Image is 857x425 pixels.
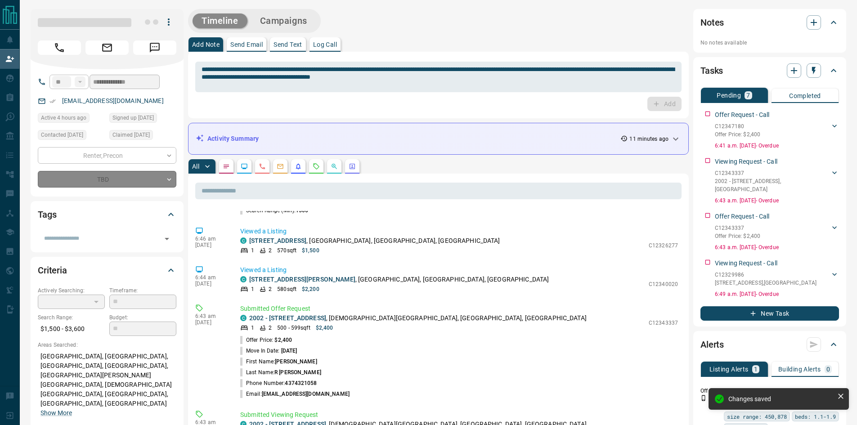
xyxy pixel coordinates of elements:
p: 7 [746,92,750,98]
button: Open [161,233,173,245]
p: $2,400 [316,324,333,332]
button: Campaigns [251,13,316,28]
svg: Emails [277,163,284,170]
span: Claimed [DATE] [112,130,150,139]
p: Areas Searched: [38,341,176,349]
p: Log Call [313,41,337,48]
p: 570 sqft [277,246,296,255]
p: Activity Summary [207,134,259,143]
p: Offer Request - Call [715,212,770,221]
div: condos.ca [240,315,247,321]
button: Timeline [193,13,247,28]
p: Offer Price: $2,400 [715,232,760,240]
p: First Name: [240,358,317,366]
p: 2002 - [STREET_ADDRESS] , [GEOGRAPHIC_DATA] [715,177,830,193]
button: Show More [40,408,72,418]
p: Off [700,387,718,395]
p: Add Note [192,41,220,48]
p: C12343337 [649,319,678,327]
p: Phone Number: [240,379,317,387]
p: [DATE] [195,319,227,326]
p: [DATE] [195,242,227,248]
div: condos.ca [240,237,247,244]
button: New Task [700,306,839,321]
span: [EMAIL_ADDRESS][DOMAIN_NAME] [262,391,350,397]
p: Send Email [230,41,263,48]
p: , [DEMOGRAPHIC_DATA][GEOGRAPHIC_DATA], [GEOGRAPHIC_DATA], [GEOGRAPHIC_DATA] [249,313,587,323]
div: Notes [700,12,839,33]
p: 1 [754,366,758,372]
div: Activity Summary11 minutes ago [196,130,681,147]
p: 6:43 am [195,313,227,319]
p: Viewing Request - Call [715,259,777,268]
p: [DATE] [195,281,227,287]
div: Renter , Precon [38,147,176,164]
div: C12347180Offer Price: $2,400 [715,121,839,140]
p: No notes available [700,39,839,47]
p: Offer Request - Call [715,110,770,120]
svg: Opportunities [331,163,338,170]
p: 2 [269,246,272,255]
p: 1 [251,324,254,332]
svg: Agent Actions [349,163,356,170]
div: Tasks [700,60,839,81]
p: $2,200 [302,285,319,293]
a: [STREET_ADDRESS][PERSON_NAME] [249,276,355,283]
svg: Push Notification Only [700,395,707,401]
a: [STREET_ADDRESS] [249,237,306,244]
p: 6:46 am [195,236,227,242]
p: Submitted Viewing Request [240,410,678,420]
div: Thu Aug 14 2025 [109,113,176,125]
p: [GEOGRAPHIC_DATA], [GEOGRAPHIC_DATA], [GEOGRAPHIC_DATA], [GEOGRAPHIC_DATA], [GEOGRAPHIC_DATA][PER... [38,349,176,421]
div: Alerts [700,334,839,355]
p: C12329986 [715,271,817,279]
p: 1 [251,246,254,255]
svg: Email Verified [49,98,56,104]
a: [EMAIL_ADDRESS][DOMAIN_NAME] [62,97,164,104]
p: Building Alerts [778,366,821,372]
p: 2 [269,285,272,293]
p: 0 [826,366,830,372]
p: Last Name: [240,368,321,376]
p: 6:49 a.m. [DATE] - Overdue [715,290,839,298]
h2: Alerts [700,337,724,352]
p: C12347180 [715,122,760,130]
p: 11 minutes ago [629,135,669,143]
p: , [GEOGRAPHIC_DATA], [GEOGRAPHIC_DATA], [GEOGRAPHIC_DATA] [249,275,549,284]
svg: Lead Browsing Activity [241,163,248,170]
div: C12329986[STREET_ADDRESS],[GEOGRAPHIC_DATA] [715,269,839,289]
p: Viewed a Listing [240,265,678,275]
span: Email [85,40,129,55]
p: Budget: [109,313,176,322]
p: Viewing Request - Call [715,157,777,166]
div: Tags [38,204,176,225]
span: $2,400 [274,337,292,343]
p: 6:43 a.m. [DATE] - Overdue [715,197,839,205]
span: [DATE] [281,348,297,354]
p: C12343337 [715,224,760,232]
p: C12340020 [649,280,678,288]
p: 6:44 am [195,274,227,281]
span: Signed up [DATE] [112,113,154,122]
span: [PERSON_NAME] [275,358,317,365]
div: Fri Aug 15 2025 [38,130,105,143]
h2: Criteria [38,263,67,277]
span: 4374321058 [285,380,317,386]
h2: Notes [700,15,724,30]
p: 2 [269,324,272,332]
div: Criteria [38,259,176,281]
p: Submitted Offer Request [240,304,678,313]
svg: Notes [223,163,230,170]
h2: Tasks [700,63,723,78]
div: TBD [38,171,176,188]
span: R [PERSON_NAME] [274,369,321,376]
svg: Listing Alerts [295,163,302,170]
a: 2002 - [STREET_ADDRESS] [249,314,326,322]
p: 1 [251,285,254,293]
p: 580 sqft [277,285,296,293]
p: Offer Price: [240,336,292,344]
span: Active 4 hours ago [41,113,86,122]
span: Call [38,40,81,55]
svg: Requests [313,163,320,170]
p: Completed [789,93,821,99]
